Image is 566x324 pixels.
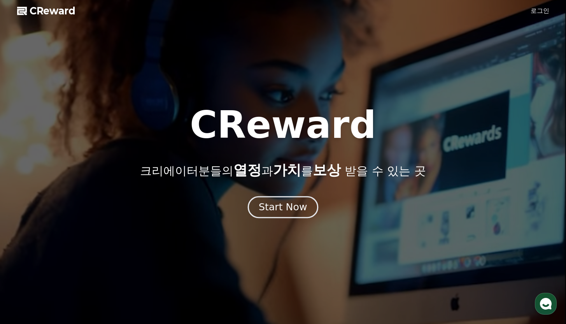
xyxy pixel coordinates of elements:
[71,259,81,265] span: 대화
[190,106,376,144] h1: CReward
[259,201,307,214] div: Start Now
[313,162,341,178] span: 보상
[233,162,261,178] span: 열정
[30,5,75,17] span: CReward
[120,259,130,265] span: 설정
[249,204,317,212] a: Start Now
[51,247,100,266] a: 대화
[273,162,301,178] span: 가치
[17,5,75,17] a: CReward
[25,259,29,265] span: 홈
[140,162,426,178] p: 크리에이터분들의 과 를 받을 수 있는 곳
[100,247,149,266] a: 설정
[248,196,318,218] button: Start Now
[531,6,549,16] a: 로그인
[2,247,51,266] a: 홈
